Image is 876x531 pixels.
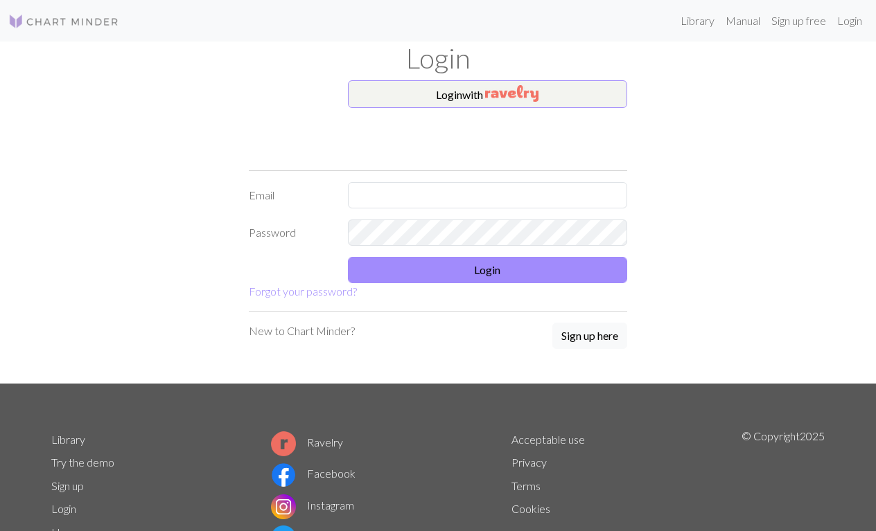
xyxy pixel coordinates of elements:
a: Cookies [511,502,550,515]
img: Instagram logo [271,494,296,519]
button: Login [348,257,628,283]
a: Acceptable use [511,433,585,446]
a: Library [51,433,85,446]
a: Privacy [511,456,547,469]
a: Sign up here [552,323,627,350]
img: Logo [8,13,119,30]
a: Instagram [271,498,354,512]
a: Sign up [51,479,84,492]
a: Login [832,7,868,35]
label: Password [240,219,340,246]
a: Terms [511,479,541,492]
p: New to Chart Minder? [249,323,355,339]
a: Forgot your password? [249,285,357,298]
a: Sign up free [766,7,832,35]
a: Facebook [271,467,356,480]
button: Loginwith [348,80,628,108]
a: Ravelry [271,435,343,449]
a: Library [675,7,720,35]
img: Facebook logo [271,462,296,487]
button: Sign up here [552,323,627,349]
a: Login [51,502,76,515]
a: Manual [720,7,766,35]
label: Email [240,182,340,208]
h1: Login [43,42,833,75]
a: Try the demo [51,456,114,469]
img: Ravelry [485,85,538,102]
img: Ravelry logo [271,431,296,456]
